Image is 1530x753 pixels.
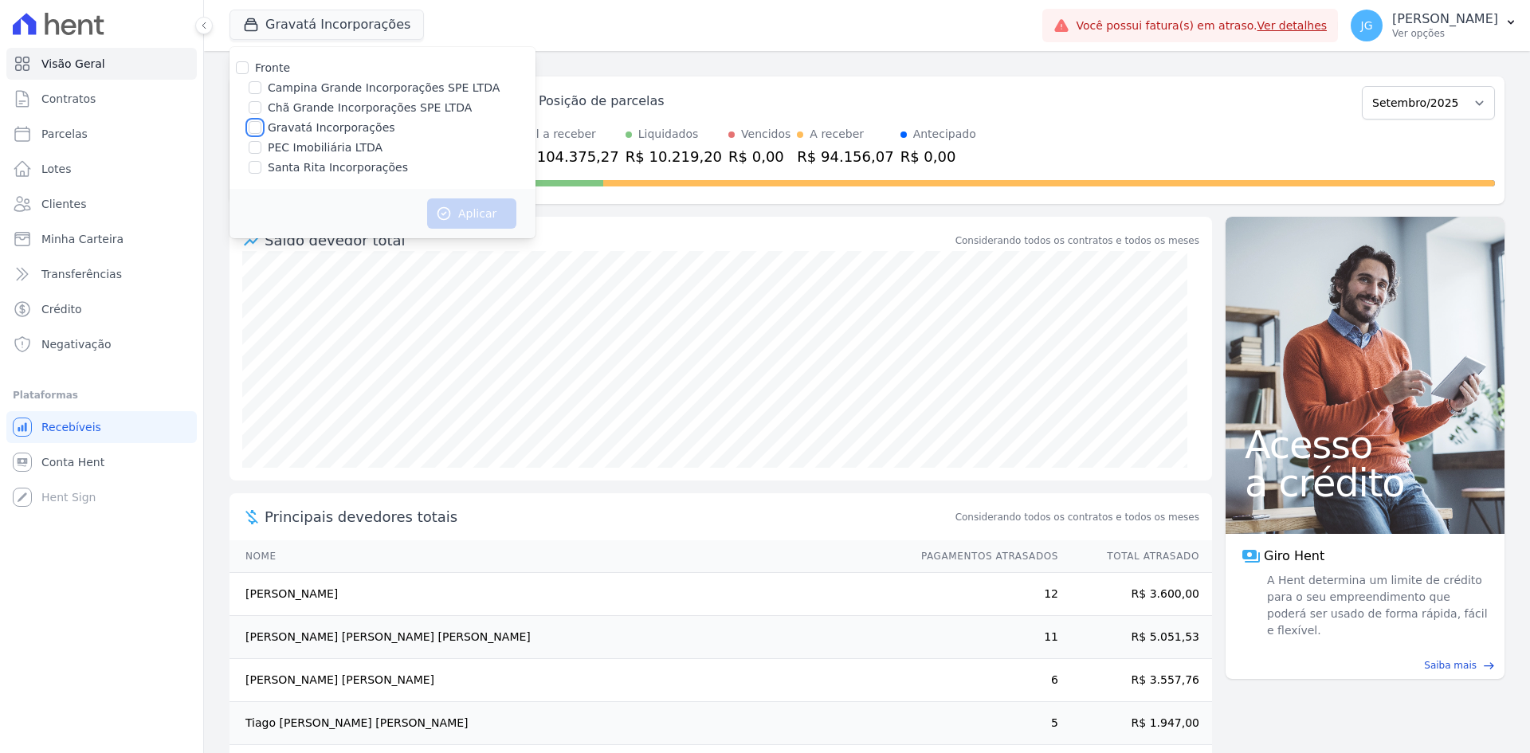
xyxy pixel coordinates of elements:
div: Considerando todos os contratos e todos os meses [955,233,1199,248]
td: Tiago [PERSON_NAME] [PERSON_NAME] [229,702,906,745]
div: R$ 0,00 [728,146,790,167]
div: Vencidos [741,126,790,143]
div: Antecipado [913,126,976,143]
div: Posição de parcelas [539,92,665,111]
span: a crédito [1245,464,1485,502]
label: Santa Rita Incorporações [268,159,408,176]
label: PEC Imobiliária LTDA [268,139,382,156]
a: Parcelas [6,118,197,150]
label: Campina Grande Incorporações SPE LTDA [268,80,500,96]
td: [PERSON_NAME] [229,573,906,616]
div: R$ 104.375,27 [513,146,619,167]
span: Crédito [41,301,82,317]
button: Aplicar [427,198,516,229]
td: 6 [906,659,1059,702]
a: Saiba mais east [1235,658,1495,673]
td: R$ 3.557,76 [1059,659,1212,702]
button: JG [PERSON_NAME] Ver opções [1338,3,1530,48]
div: R$ 0,00 [900,146,976,167]
span: Principais devedores totais [265,506,952,527]
label: Fronte [255,61,290,74]
th: Nome [229,540,906,573]
span: Transferências [41,266,122,282]
span: Parcelas [41,126,88,142]
a: Ver detalhes [1257,19,1328,32]
span: Visão Geral [41,56,105,72]
div: Liquidados [638,126,699,143]
span: Lotes [41,161,72,177]
div: R$ 10.219,20 [626,146,722,167]
a: Recebíveis [6,411,197,443]
td: R$ 3.600,00 [1059,573,1212,616]
span: east [1483,660,1495,672]
a: Crédito [6,293,197,325]
span: Acesso [1245,426,1485,464]
div: Saldo devedor total [265,229,952,251]
span: Clientes [41,196,86,212]
span: Contratos [41,91,96,107]
div: A receber [810,126,864,143]
span: JG [1361,20,1373,31]
span: Negativação [41,336,112,352]
label: Gravatá Incorporações [268,120,395,136]
label: Chã Grande Incorporações SPE LTDA [268,100,472,116]
th: Total Atrasado [1059,540,1212,573]
div: R$ 94.156,07 [797,146,893,167]
span: Você possui fatura(s) em atraso. [1076,18,1327,34]
span: Minha Carteira [41,231,124,247]
th: Pagamentos Atrasados [906,540,1059,573]
button: Gravatá Incorporações [229,10,424,40]
span: Recebíveis [41,419,101,435]
a: Contratos [6,83,197,115]
td: 11 [906,616,1059,659]
div: Plataformas [13,386,190,405]
span: Saiba mais [1424,658,1477,673]
td: 12 [906,573,1059,616]
a: Clientes [6,188,197,220]
a: Negativação [6,328,197,360]
span: A Hent determina um limite de crédito para o seu empreendimento que poderá ser usado de forma ráp... [1264,572,1489,639]
span: Conta Hent [41,454,104,470]
a: Visão Geral [6,48,197,80]
div: Total a receber [513,126,619,143]
a: Lotes [6,153,197,185]
p: Ver opções [1392,27,1498,40]
a: Minha Carteira [6,223,197,255]
td: R$ 5.051,53 [1059,616,1212,659]
a: Transferências [6,258,197,290]
span: Considerando todos os contratos e todos os meses [955,510,1199,524]
td: R$ 1.947,00 [1059,702,1212,745]
td: [PERSON_NAME] [PERSON_NAME] [229,659,906,702]
a: Conta Hent [6,446,197,478]
span: Giro Hent [1264,547,1324,566]
p: [PERSON_NAME] [1392,11,1498,27]
td: 5 [906,702,1059,745]
td: [PERSON_NAME] [PERSON_NAME] [PERSON_NAME] [229,616,906,659]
